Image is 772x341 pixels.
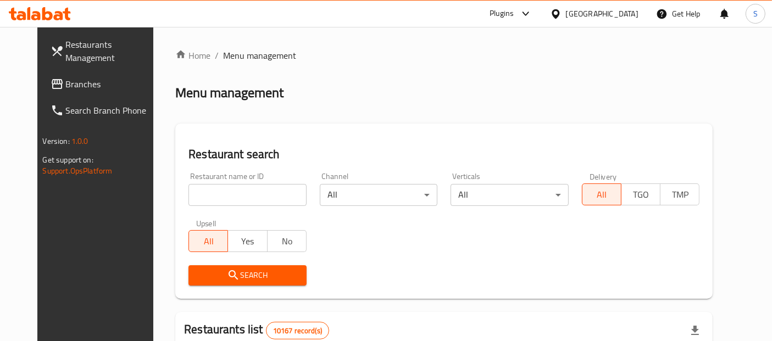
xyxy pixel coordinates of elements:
[665,187,695,203] span: TMP
[587,187,617,203] span: All
[590,172,617,180] label: Delivery
[43,164,113,178] a: Support.OpsPlatform
[272,233,302,249] span: No
[215,49,219,62] li: /
[320,184,438,206] div: All
[193,233,224,249] span: All
[175,84,284,102] h2: Menu management
[232,233,263,249] span: Yes
[42,97,166,124] a: Search Branch Phone
[66,38,158,64] span: Restaurants Management
[196,219,216,227] label: Upsell
[223,49,296,62] span: Menu management
[43,153,93,167] span: Get support on:
[753,8,758,20] span: S
[582,183,621,205] button: All
[175,49,713,62] nav: breadcrumb
[621,183,660,205] button: TGO
[451,184,569,206] div: All
[266,326,329,336] span: 10167 record(s)
[71,134,88,148] span: 1.0.0
[42,31,166,71] a: Restaurants Management
[490,7,514,20] div: Plugins
[184,321,329,339] h2: Restaurants list
[43,134,70,148] span: Version:
[267,230,307,252] button: No
[175,49,210,62] a: Home
[266,322,329,339] div: Total records count
[188,265,307,286] button: Search
[566,8,638,20] div: [GEOGRAPHIC_DATA]
[66,77,158,91] span: Branches
[66,104,158,117] span: Search Branch Phone
[626,187,656,203] span: TGO
[660,183,699,205] button: TMP
[188,230,228,252] button: All
[42,71,166,97] a: Branches
[188,146,699,163] h2: Restaurant search
[188,184,307,206] input: Search for restaurant name or ID..
[227,230,267,252] button: Yes
[197,269,298,282] span: Search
